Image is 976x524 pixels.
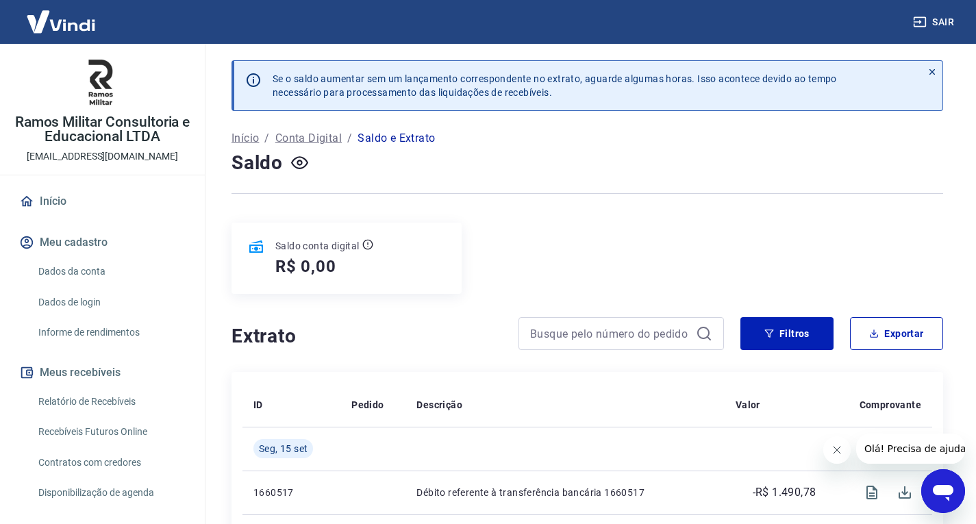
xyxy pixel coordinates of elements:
[275,130,342,147] a: Conta Digital
[753,484,816,501] p: -R$ 1.490,78
[856,434,965,464] iframe: Mensagem da empresa
[253,398,263,412] p: ID
[33,258,188,286] a: Dados da conta
[823,436,851,464] iframe: Fechar mensagem
[850,317,943,350] button: Exportar
[358,130,435,147] p: Saldo e Extrato
[253,486,329,499] p: 1660517
[27,149,178,164] p: [EMAIL_ADDRESS][DOMAIN_NAME]
[351,398,384,412] p: Pedido
[16,227,188,258] button: Meu cadastro
[33,288,188,316] a: Dados de login
[232,323,502,350] h4: Extrato
[530,323,690,344] input: Busque pelo número do pedido
[8,10,115,21] span: Olá! Precisa de ajuda?
[736,398,760,412] p: Valor
[910,10,960,35] button: Sair
[275,239,360,253] p: Saldo conta digital
[16,358,188,388] button: Meus recebíveis
[259,442,308,456] span: Seg, 15 set
[11,115,194,144] p: Ramos Militar Consultoria e Educacional LTDA
[347,130,352,147] p: /
[16,1,105,42] img: Vindi
[33,319,188,347] a: Informe de rendimentos
[416,398,462,412] p: Descrição
[855,476,888,509] span: Visualizar
[416,486,713,499] p: Débito referente à transferência bancária 1660517
[921,469,965,513] iframe: Botão para abrir a janela de mensagens
[860,398,921,412] p: Comprovante
[888,476,921,509] span: Download
[232,149,283,177] h4: Saldo
[232,130,259,147] a: Início
[33,449,188,477] a: Contratos com credores
[16,186,188,216] a: Início
[275,255,336,277] h5: R$ 0,00
[33,388,188,416] a: Relatório de Recebíveis
[273,72,837,99] p: Se o saldo aumentar sem um lançamento correspondente no extrato, aguarde algumas horas. Isso acon...
[740,317,834,350] button: Filtros
[75,55,130,110] img: 2a6cf7bb-650d-4bac-9af2-d39e24b9acdc.jpeg
[33,418,188,446] a: Recebíveis Futuros Online
[33,479,188,507] a: Disponibilização de agenda
[264,130,269,147] p: /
